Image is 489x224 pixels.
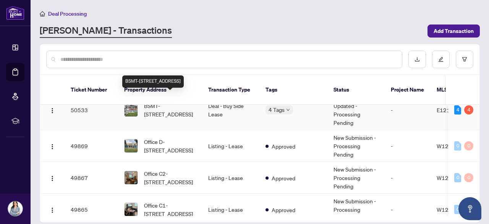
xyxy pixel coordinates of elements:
div: BSMT-[STREET_ADDRESS] [122,75,184,88]
div: 4 [464,105,473,114]
div: 0 [454,173,461,182]
td: New Submission - Processing Pending [327,130,385,162]
td: 49869 [65,130,118,162]
td: Listing - Lease [202,162,259,194]
th: Ticket Number [65,75,118,105]
th: Project Name [385,75,431,105]
span: Approved [272,206,295,214]
img: Logo [49,207,55,213]
td: - [385,130,431,162]
button: edit [432,51,450,68]
button: Logo [46,104,58,116]
img: thumbnail-img [125,171,138,184]
td: Deal - Buy Side Lease [202,90,259,130]
button: Logo [46,172,58,184]
span: filter [462,57,467,62]
span: 4 Tags [269,105,285,114]
a: [PERSON_NAME] - Transactions [40,24,172,38]
img: thumbnail-img [125,203,138,216]
button: Logo [46,140,58,152]
button: Logo [46,203,58,216]
span: Approved [272,174,295,182]
span: BSMT-[STREET_ADDRESS] [144,101,196,118]
span: W12358473 [437,174,469,181]
span: E12169530 [437,106,467,113]
td: 50533 [65,90,118,130]
span: home [40,11,45,16]
td: - [385,162,431,194]
span: Office C1-[STREET_ADDRESS] [144,201,196,218]
span: edit [438,57,444,62]
img: logo [6,6,24,20]
span: Approved [272,142,295,150]
th: Property Address [118,75,202,105]
img: thumbnail-img [125,139,138,152]
span: download [415,57,420,62]
img: Profile Icon [8,201,23,216]
img: Logo [49,108,55,114]
img: Logo [49,175,55,181]
div: 0 [454,205,461,214]
span: down [286,108,290,112]
div: 0 [454,141,461,150]
td: 49867 [65,162,118,194]
th: Tags [259,75,327,105]
button: download [408,51,426,68]
th: Status [327,75,385,105]
th: MLS # [431,75,476,105]
div: 0 [464,173,473,182]
span: Office C2-[STREET_ADDRESS] [144,169,196,186]
div: 4 [454,105,461,114]
span: W12358461 [437,206,469,213]
th: Transaction Type [202,75,259,105]
button: filter [456,51,473,68]
td: Information Updated - Processing Pending [327,90,385,130]
span: Add Transaction [434,25,474,37]
div: 0 [464,141,473,150]
img: Logo [49,144,55,150]
td: Listing - Lease [202,130,259,162]
td: - [385,90,431,130]
button: Add Transaction [427,25,480,38]
td: New Submission - Processing Pending [327,162,385,194]
span: W12358485 [437,142,469,149]
span: Office D-[STREET_ADDRESS] [144,137,196,154]
span: Deal Processing [48,10,87,17]
button: Open asap [458,197,481,220]
img: thumbnail-img [125,103,138,116]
